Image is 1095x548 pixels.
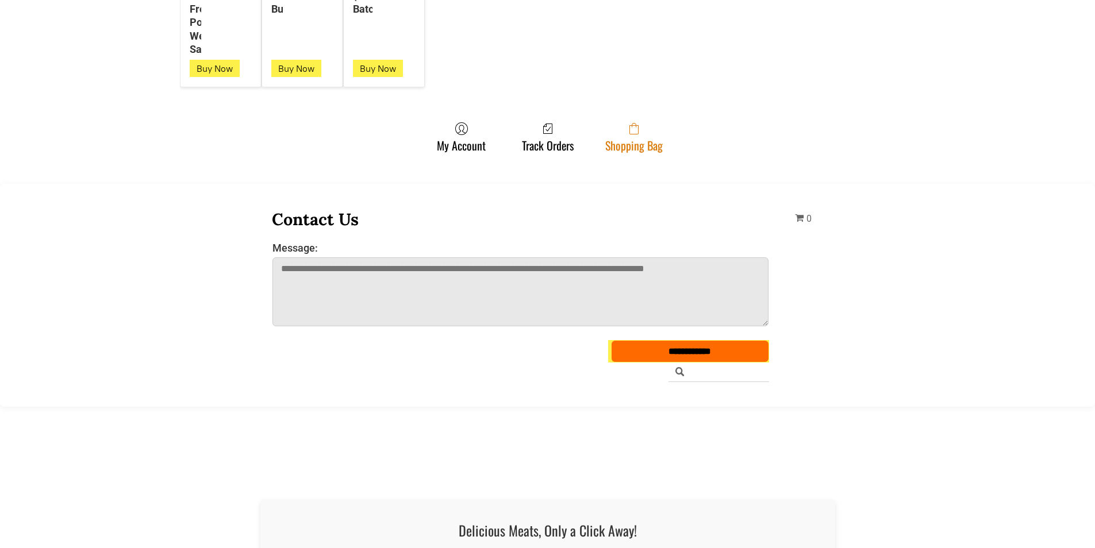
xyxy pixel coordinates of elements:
a: Shopping Bag [600,122,668,152]
span: Buy Now [278,63,314,74]
span: Buy Now [197,63,233,74]
h1: Delicious Meats, Only a Click Away! [272,520,824,541]
a: Track Orders [516,122,579,152]
button: Buy Now [353,60,403,77]
button: Buy Now [271,60,321,77]
h3: Contact Us [272,209,770,230]
label: Message: [272,242,769,254]
span: 0 [806,213,812,224]
span: Buy Now [360,63,396,74]
a: My Account [431,122,491,152]
button: Buy Now [190,60,240,77]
